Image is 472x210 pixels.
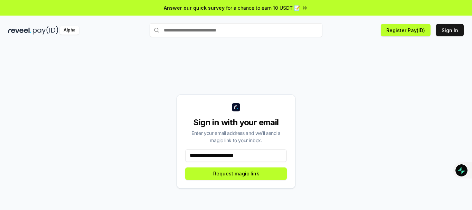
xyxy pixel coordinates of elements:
div: Alpha [60,26,79,35]
div: Sign in with your email [185,117,287,128]
span: Answer our quick survey [164,4,225,11]
button: Request magic link [185,167,287,180]
button: Sign In [436,24,464,36]
span: for a chance to earn 10 USDT 📝 [226,4,300,11]
img: pay_id [33,26,58,35]
img: reveel_dark [8,26,31,35]
img: logo_small [232,103,240,111]
div: Enter your email address and we’ll send a magic link to your inbox. [185,129,287,144]
button: Register Pay(ID) [381,24,431,36]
